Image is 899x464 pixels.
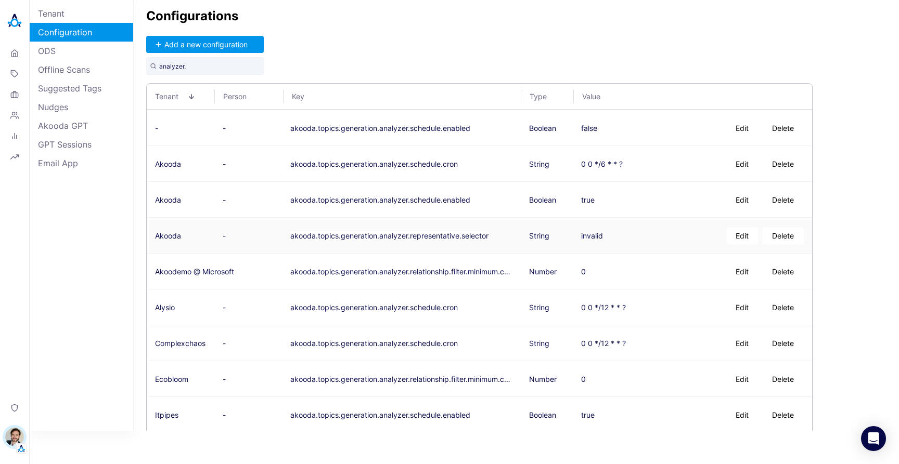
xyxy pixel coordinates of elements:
button: akooda.topics.generation.analyzer.representative.selector [290,231,489,240]
button: Delete [762,335,804,352]
th: Value [574,84,812,110]
button: Edit [727,335,758,352]
div: true [581,410,595,419]
span: - [223,375,226,383]
div: 0 [581,267,586,276]
th: Type [521,84,574,110]
span: Akoodemo @ Microsoft [155,267,234,276]
img: Tenant Logo [16,443,27,454]
button: Stewart HullTenant Logo [4,423,25,454]
a: Configuration [30,23,133,42]
button: akooda.topics.generation.analyzer.schedule.cron [290,339,458,348]
button: Edit [727,263,758,280]
button: akooda.topics.generation.analyzer.relationship.filter.minimum.candidate.frequency [290,267,512,276]
div: invalid [581,231,603,240]
button: Delete [762,191,804,208]
span: - [223,303,226,312]
span: Number [529,267,557,276]
span: Alysio [155,303,175,312]
a: Suggested Tags [30,79,133,98]
button: akooda.topics.generation.analyzer.schedule.cron [290,303,458,312]
th: Key [284,84,521,110]
span: Akooda [155,231,181,240]
th: Person [215,84,283,110]
span: Itpipes [155,410,178,419]
button: Delete [762,370,804,388]
span: Tenant [155,92,188,101]
span: - [155,124,158,132]
button: Add a new configuration [146,36,264,53]
button: Edit [727,120,758,137]
div: false [581,124,597,132]
span: Number [529,375,557,383]
button: Edit [727,406,758,423]
div: true [581,195,595,204]
div: 0 [581,375,586,383]
button: Edit [727,299,758,316]
span: - [223,231,226,240]
h2: Configurations [146,8,887,23]
button: Edit [727,370,758,388]
span: Akooda [155,195,181,204]
button: Delete [762,120,804,137]
button: Delete [762,299,804,316]
span: - [223,410,226,419]
button: akooda.topics.generation.analyzer.schedule.enabled [290,124,470,132]
img: Akooda Logo [4,10,25,31]
span: Complexchaos [155,339,206,348]
a: Nudges [30,98,133,116]
button: Edit [727,191,758,208]
button: Delete [762,263,804,280]
span: String [529,231,549,240]
span: - [223,195,226,204]
span: Boolean [529,195,556,204]
span: Akooda [155,160,181,168]
button: Edit [727,227,758,244]
span: Ecobloom [155,375,188,383]
a: Offline Scans [30,60,133,79]
img: Stewart Hull [5,428,24,446]
span: String [529,339,549,348]
span: Person [223,92,256,101]
a: Akooda GPT [30,116,133,135]
a: ODS [30,42,133,60]
span: - [223,124,226,132]
span: - [223,339,226,348]
div: Open Intercom Messenger [861,426,886,451]
button: akooda.topics.generation.analyzer.schedule.enabled [290,410,470,419]
span: - [223,267,226,276]
button: akooda.topics.generation.analyzer.schedule.enabled [290,195,470,204]
span: String [529,160,549,168]
button: akooda.topics.generation.analyzer.relationship.filter.minimum.candidate.frequency [290,375,512,383]
span: Boolean [529,124,556,132]
a: Tenant [30,4,133,23]
input: Search by configuration key [146,57,264,75]
span: Boolean [529,410,556,419]
button: Delete [762,406,804,423]
button: Delete [762,155,804,173]
button: Delete [762,227,804,244]
button: akooda.topics.generation.analyzer.schedule.cron [290,160,458,168]
a: Email App [30,154,133,173]
span: Key [292,92,506,101]
a: GPT Sessions [30,135,133,154]
span: - [223,160,226,168]
span: String [529,303,549,312]
button: Edit [727,155,758,173]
